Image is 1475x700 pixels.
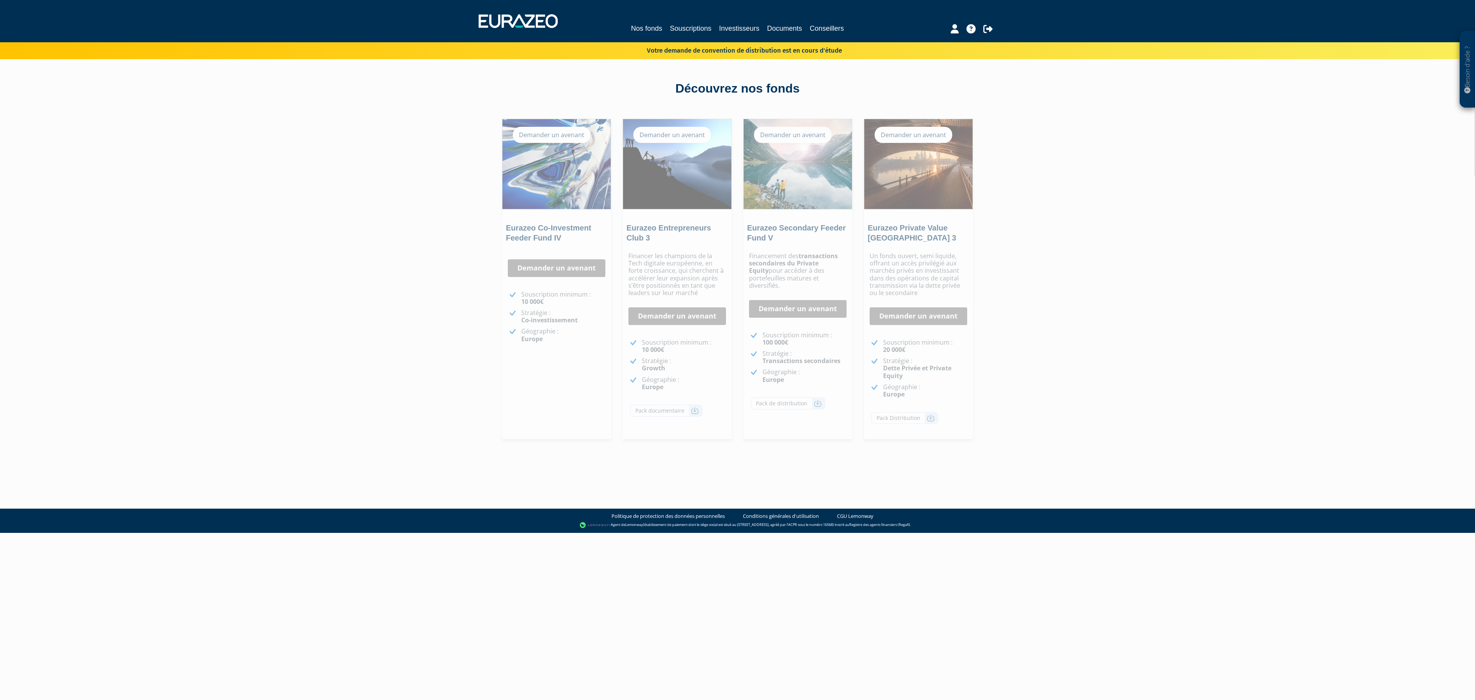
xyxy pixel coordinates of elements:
img: 1732889491-logotype_eurazeo_blanc_rvb.png [479,14,558,28]
p: Votre demande de convention de distribution est en cours d'étude [625,44,842,55]
div: Demander un avenant [513,127,590,143]
strong: Europe [642,383,663,391]
img: Eurazeo Secondary Feeder Fund V [744,119,852,209]
a: Pack de distribution [751,397,825,410]
strong: Growth [642,364,665,372]
a: Pack documentaire [630,405,703,417]
a: Demander un avenant [749,300,847,318]
strong: Dette Privée et Private Equity [883,364,951,380]
p: Souscription minimum : [521,291,605,305]
div: Découvrez nos fonds [519,80,956,98]
strong: Europe [883,390,905,398]
div: - Agent de (établissement de paiement dont le siège social est situé au [STREET_ADDRESS], agréé p... [8,521,1467,529]
p: Stratégie : [642,357,726,372]
a: Conseillers [810,23,844,34]
strong: Co-investissement [521,316,578,324]
a: Demander un avenant [508,259,605,277]
p: Financer les champions de la Tech digitale européenne, en forte croissance, qui cherchent à accél... [628,252,726,297]
p: Souscription minimum : [762,332,847,346]
a: Conditions générales d'utilisation [743,513,819,520]
a: Registre des agents financiers (Regafi) [849,523,910,527]
p: Besoin d'aide ? [1463,35,1472,104]
img: Eurazeo Co-Investment Feeder Fund IV [502,119,611,209]
a: CGU Lemonway [837,513,873,520]
p: Stratégie : [883,357,967,380]
strong: Europe [521,335,543,343]
a: Politique de protection des données personnelles [612,513,725,520]
a: Eurazeo Secondary Feeder Fund V [747,224,846,242]
strong: 10 000€ [521,297,544,306]
a: Nos fonds [631,23,662,35]
p: Géographie : [521,328,605,342]
strong: 10 000€ [642,345,664,354]
p: Un fonds ouvert, semi liquide, offrant un accès privilégié aux marchés privés en investissant dan... [870,252,967,297]
div: Demander un avenant [875,127,952,143]
p: Stratégie : [521,309,605,324]
strong: 100 000€ [762,338,788,347]
p: Souscription minimum : [883,339,967,353]
p: Géographie : [642,376,726,391]
p: Stratégie : [762,350,847,365]
strong: Europe [762,375,784,384]
strong: Transactions secondaires [762,357,840,365]
a: Eurazeo Private Value [GEOGRAPHIC_DATA] 3 [868,224,956,242]
div: Demander un avenant [633,127,711,143]
strong: transactions secondaires du Private Equity [749,252,838,275]
a: Documents [767,23,802,34]
img: logo-lemonway.png [580,521,609,529]
a: Pack Distribution [871,412,938,424]
p: Souscription minimum : [642,339,726,353]
a: Investisseurs [719,23,759,34]
a: Demander un avenant [628,307,726,325]
p: Géographie : [762,368,847,383]
a: Eurazeo Entrepreneurs Club 3 [626,224,711,242]
a: Demander un avenant [870,307,967,325]
strong: 20 000€ [883,345,905,354]
p: Financement des pour accéder à des portefeuilles matures et diversifiés. [749,252,847,289]
img: Eurazeo Private Value Europe 3 [864,119,973,209]
a: Eurazeo Co-Investment Feeder Fund IV [506,224,591,242]
a: Souscriptions [670,23,711,34]
img: Eurazeo Entrepreneurs Club 3 [623,119,731,209]
a: Lemonway [625,523,643,527]
p: Géographie : [883,383,967,398]
div: Demander un avenant [754,127,832,143]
